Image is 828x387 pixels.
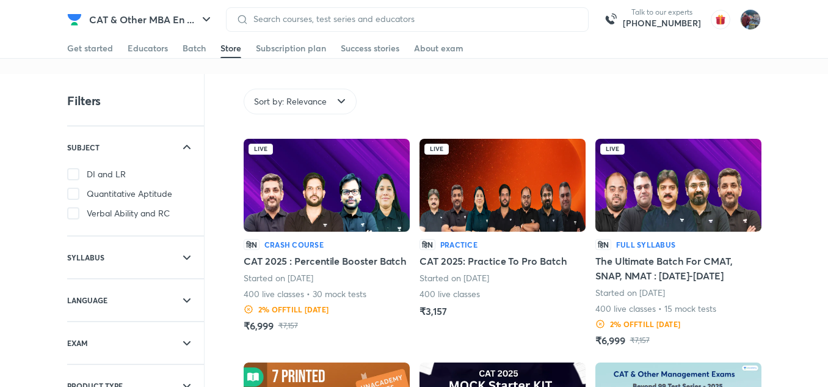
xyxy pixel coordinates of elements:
h5: ₹3,157 [419,304,447,319]
p: हिN [244,239,260,250]
a: Store [220,39,241,58]
h6: 2 % OFF till [DATE] [610,319,680,330]
h5: CAT 2025 : Percentile Booster Batch [244,254,407,268]
input: Search courses, test series and educators [249,14,578,24]
p: हिN [419,239,435,250]
p: 400 live classes • 15 mock tests [595,303,717,315]
img: Company Logo [67,12,82,27]
div: Batch [183,42,206,54]
div: Subscription plan [256,42,326,54]
img: call-us [598,7,623,32]
a: Batch [183,39,206,58]
img: Discount Logo [244,304,253,314]
h5: The Ultimate Batch For CMAT, SNAP, NMAT : [DATE]-[DATE] [595,254,761,283]
div: Store [220,42,241,54]
p: Started on [DATE] [595,287,665,299]
h5: ₹6,999 [595,333,625,348]
p: ₹7,157 [278,321,298,331]
h5: ₹6,999 [244,319,274,333]
a: [PHONE_NUMBER] [623,17,701,29]
h6: Practice [440,239,478,250]
p: ₹7,157 [630,336,650,345]
p: हिN [595,239,611,250]
a: Get started [67,39,113,58]
img: Batch Thumbnail [419,139,586,232]
div: Live [600,144,625,155]
img: Batch Thumbnail [595,139,761,232]
h6: LANGUAGE [67,294,107,306]
p: Started on [DATE] [244,272,313,284]
span: Sort by: Relevance [254,95,327,108]
img: Prashant saluja [740,9,761,30]
span: Quantitative Aptitude [87,188,172,200]
div: Educators [128,42,168,54]
a: About exam [414,39,463,58]
p: Talk to our experts [623,7,701,17]
div: Success stories [341,42,399,54]
span: Verbal Ability and RC [87,207,170,219]
h6: SUBJECT [67,141,100,153]
div: Live [249,144,273,155]
img: Discount Logo [595,319,605,329]
h6: Crash course [264,239,324,250]
p: Started on [DATE] [419,272,489,284]
div: Live [424,144,449,155]
a: Success stories [341,39,399,58]
h6: 2 % OFF till [DATE] [258,304,329,315]
p: 400 live classes • 30 mock tests [244,288,367,300]
h4: Filters [67,93,101,109]
img: avatar [711,10,730,29]
h5: CAT 2025: Practice To Pro Batch [419,254,567,268]
a: Educators [128,39,168,58]
h6: Full Syllabus [616,239,675,250]
div: Get started [67,42,113,54]
span: DI and LR [87,168,126,180]
p: 400 live classes [419,288,481,300]
button: CAT & Other MBA En ... [82,7,221,32]
h6: EXAM [67,337,88,349]
h6: SYLLABUS [67,251,104,264]
img: Batch Thumbnail [244,139,410,232]
div: About exam [414,42,463,54]
a: Subscription plan [256,39,326,58]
